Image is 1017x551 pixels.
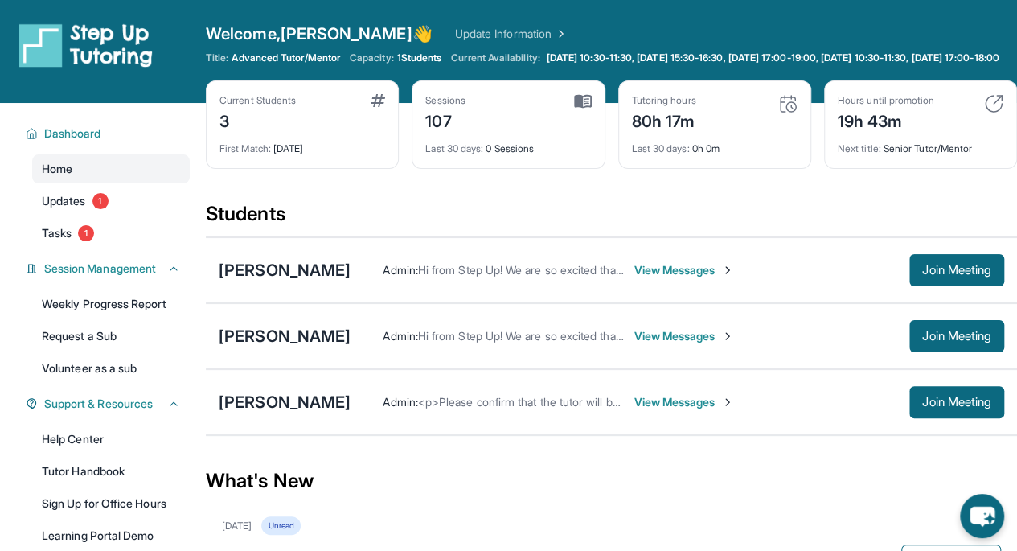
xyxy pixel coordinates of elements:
[219,142,271,154] span: First Match :
[634,262,734,278] span: View Messages
[219,259,351,282] div: [PERSON_NAME]
[721,396,734,409] img: Chevron-Right
[32,521,190,550] a: Learning Portal Demo
[371,94,385,107] img: card
[219,107,296,133] div: 3
[206,23,433,45] span: Welcome, [PERSON_NAME] 👋
[42,193,86,209] span: Updates
[219,133,385,155] div: [DATE]
[778,94,798,113] img: card
[219,325,351,347] div: [PERSON_NAME]
[721,330,734,343] img: Chevron-Right
[19,23,153,68] img: logo
[425,94,465,107] div: Sessions
[38,125,180,142] button: Dashboard
[632,94,696,107] div: Tutoring hours
[350,51,394,64] span: Capacity:
[574,94,592,109] img: card
[261,516,300,535] div: Unread
[206,446,1017,516] div: What's New
[547,51,999,64] span: [DATE] 10:30-11:30, [DATE] 15:30-16:30, [DATE] 17:00-19:00, [DATE] 10:30-11:30, [DATE] 17:00-18:00
[32,457,190,486] a: Tutor Handbook
[32,187,190,216] a: Updates1
[92,193,109,209] span: 1
[78,225,94,241] span: 1
[922,397,991,407] span: Join Meeting
[32,219,190,248] a: Tasks1
[44,125,101,142] span: Dashboard
[44,396,153,412] span: Support & Resources
[838,94,934,107] div: Hours until promotion
[232,51,339,64] span: Advanced Tutor/Mentor
[451,51,539,64] span: Current Availability:
[552,26,568,42] img: Chevron Right
[909,320,1004,352] button: Join Meeting
[425,133,591,155] div: 0 Sessions
[984,94,1003,113] img: card
[909,386,1004,418] button: Join Meeting
[838,133,1003,155] div: Senior Tutor/Mentor
[922,265,991,275] span: Join Meeting
[42,161,72,177] span: Home
[425,107,465,133] div: 107
[206,201,1017,236] div: Students
[38,396,180,412] button: Support & Resources
[219,391,351,413] div: [PERSON_NAME]
[383,329,417,343] span: Admin :
[44,261,156,277] span: Session Management
[32,489,190,518] a: Sign Up for Office Hours
[632,133,798,155] div: 0h 0m
[32,322,190,351] a: Request a Sub
[222,520,252,532] div: [DATE]
[425,142,483,154] span: Last 30 days :
[634,328,734,344] span: View Messages
[960,494,1004,538] button: chat-button
[838,107,934,133] div: 19h 43m
[634,394,734,410] span: View Messages
[42,225,72,241] span: Tasks
[32,154,190,183] a: Home
[32,290,190,319] a: Weekly Progress Report
[418,395,999,409] span: <p>Please confirm that the tutor will be able to attend your first assigned meeting time before j...
[38,261,180,277] button: Session Management
[383,395,417,409] span: Admin :
[922,331,991,341] span: Join Meeting
[32,425,190,454] a: Help Center
[32,354,190,383] a: Volunteer as a sub
[543,51,1003,64] a: [DATE] 10:30-11:30, [DATE] 15:30-16:30, [DATE] 17:00-19:00, [DATE] 10:30-11:30, [DATE] 17:00-18:00
[632,142,690,154] span: Last 30 days :
[206,51,228,64] span: Title:
[632,107,696,133] div: 80h 17m
[909,254,1004,286] button: Join Meeting
[219,94,296,107] div: Current Students
[397,51,442,64] span: 1 Students
[383,263,417,277] span: Admin :
[838,142,881,154] span: Next title :
[721,264,734,277] img: Chevron-Right
[455,26,568,42] a: Update Information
